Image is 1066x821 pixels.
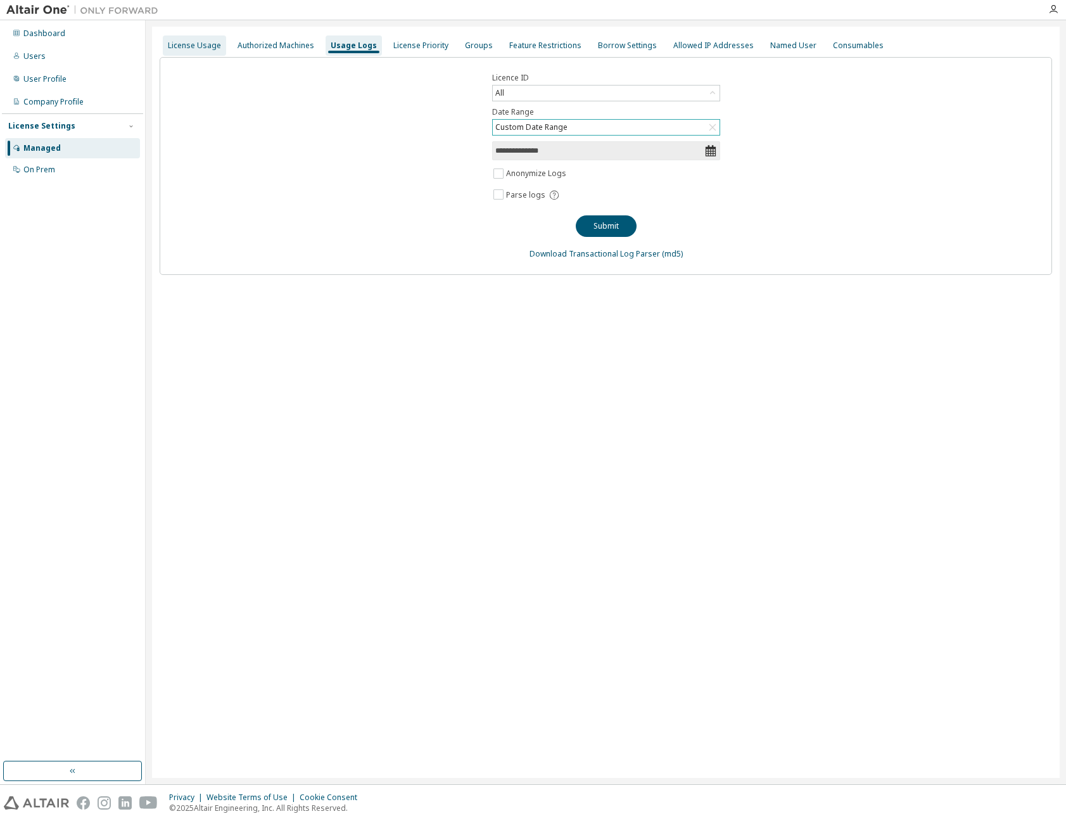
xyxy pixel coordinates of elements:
[493,120,569,134] div: Custom Date Range
[673,41,754,51] div: Allowed IP Addresses
[662,248,683,259] a: (md5)
[169,803,365,813] p: © 2025 Altair Engineering, Inc. All Rights Reserved.
[506,190,545,200] span: Parse logs
[8,121,75,131] div: License Settings
[23,74,67,84] div: User Profile
[331,41,377,51] div: Usage Logs
[465,41,493,51] div: Groups
[98,796,111,810] img: instagram.svg
[238,41,314,51] div: Authorized Machines
[300,792,365,803] div: Cookie Consent
[493,120,720,135] div: Custom Date Range
[506,166,569,181] label: Anonymize Logs
[23,165,55,175] div: On Prem
[6,4,165,16] img: Altair One
[833,41,884,51] div: Consumables
[530,248,660,259] a: Download Transactional Log Parser
[77,796,90,810] img: facebook.svg
[493,86,506,100] div: All
[4,796,69,810] img: altair_logo.svg
[492,107,720,117] label: Date Range
[118,796,132,810] img: linkedin.svg
[169,792,206,803] div: Privacy
[493,86,720,101] div: All
[23,29,65,39] div: Dashboard
[576,215,637,237] button: Submit
[509,41,581,51] div: Feature Restrictions
[492,73,720,83] label: Licence ID
[598,41,657,51] div: Borrow Settings
[139,796,158,810] img: youtube.svg
[168,41,221,51] div: License Usage
[393,41,448,51] div: License Priority
[206,792,300,803] div: Website Terms of Use
[23,97,84,107] div: Company Profile
[770,41,816,51] div: Named User
[23,51,46,61] div: Users
[23,143,61,153] div: Managed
